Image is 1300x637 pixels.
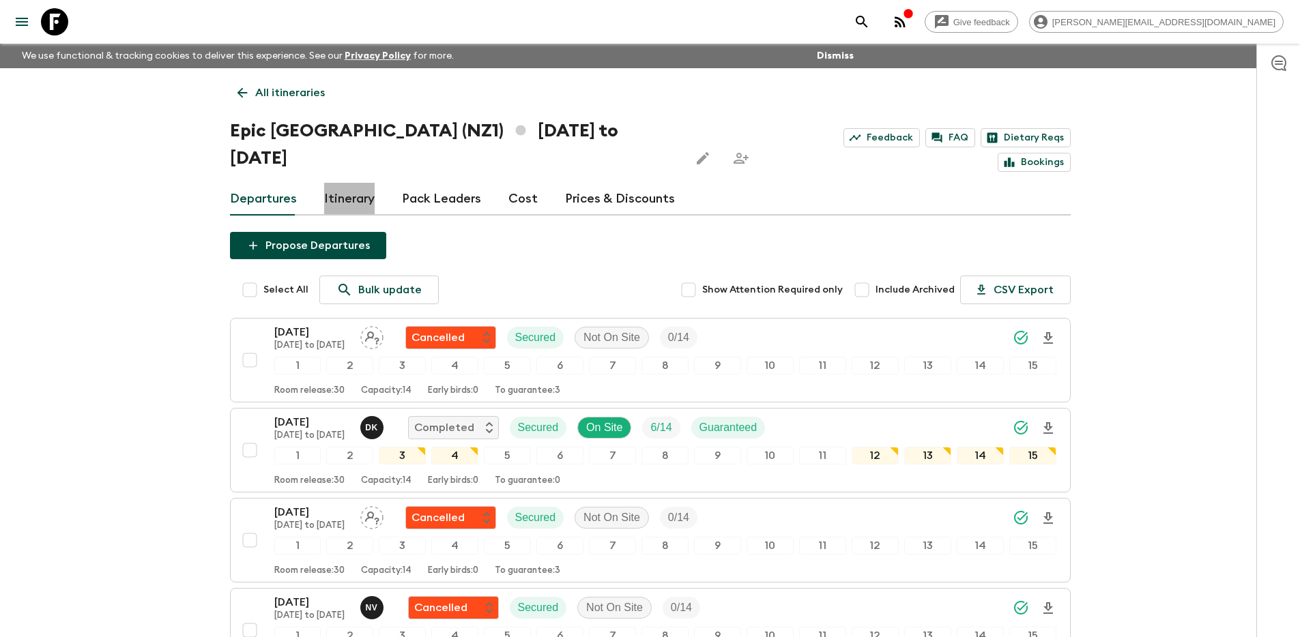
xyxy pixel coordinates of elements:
p: Cancelled [411,509,465,526]
div: Trip Fill [663,597,700,619]
p: Secured [518,419,559,436]
span: Assign pack leader [360,330,384,341]
a: Itinerary [324,183,375,216]
span: Share this itinerary [727,145,755,172]
button: Propose Departures [230,232,386,259]
p: Cancelled [411,329,465,346]
svg: Download Onboarding [1040,600,1056,617]
div: 6 [536,447,583,464]
p: [DATE] to [DATE] [274,610,349,621]
div: 6 [536,357,583,374]
div: 7 [589,357,636,374]
a: Dietary Reqs [981,128,1071,147]
p: Early birds: 0 [428,385,478,396]
p: Bulk update [358,282,422,298]
div: 10 [747,447,794,464]
div: Flash Pack cancellation [408,596,499,619]
div: 11 [799,537,846,554]
span: Dianna Koorey [360,420,386,431]
a: Bookings [998,153,1071,172]
div: 1 [274,537,321,554]
div: 14 [957,357,1004,374]
div: 15 [1009,537,1056,554]
span: Show Attention Required only [702,283,843,297]
button: CSV Export [960,276,1071,304]
div: Secured [510,417,567,439]
div: 12 [852,447,899,464]
a: FAQ [925,128,975,147]
button: Nv [360,596,386,619]
svg: Synced Successfully [1013,329,1029,346]
div: Trip Fill [642,417,680,439]
p: 0 / 14 [668,509,689,526]
p: Cancelled [414,599,467,616]
div: 5 [484,447,531,464]
div: 12 [852,537,899,554]
div: 8 [641,537,689,554]
p: To guarantee: 3 [495,565,560,576]
p: All itineraries [255,85,325,101]
button: [DATE][DATE] to [DATE]Dianna Koorey CompletedSecuredOn SiteTrip FillGuaranteed1234567891011121314... [230,408,1071,492]
div: 5 [484,357,531,374]
button: [DATE][DATE] to [DATE]Assign pack leaderFlash Pack cancellationSecuredNot On SiteTrip Fill1234567... [230,498,1071,582]
p: Not On Site [583,509,640,526]
a: Cost [508,183,538,216]
div: Secured [510,597,567,619]
p: Capacity: 14 [361,565,411,576]
div: 5 [484,537,531,554]
div: 9 [694,447,741,464]
p: Not On Site [586,599,643,616]
a: Bulk update [319,276,439,304]
svg: Download Onboarding [1040,330,1056,346]
p: Early birds: 0 [428,565,478,576]
div: Not On Site [575,327,649,349]
div: 9 [694,357,741,374]
div: 12 [852,357,899,374]
button: menu [8,8,35,35]
div: [PERSON_NAME][EMAIL_ADDRESS][DOMAIN_NAME] [1029,11,1284,33]
p: To guarantee: 0 [495,475,560,486]
span: Select All [263,283,308,297]
div: 11 [799,357,846,374]
div: Secured [507,507,564,529]
p: Room release: 30 [274,475,345,486]
p: [DATE] [274,594,349,610]
p: Secured [518,599,559,616]
a: Pack Leaders [402,183,481,216]
div: 1 [274,447,321,464]
svg: Synced Successfully [1013,509,1029,526]
p: N v [366,602,378,613]
div: 14 [957,447,1004,464]
p: [DATE] [274,414,349,430]
div: Flash Pack cancellation [405,506,496,529]
svg: Download Onboarding [1040,420,1056,436]
div: 3 [379,357,426,374]
div: Secured [507,327,564,349]
p: On Site [586,419,622,436]
div: Trip Fill [660,327,697,349]
p: Secured [515,509,556,526]
p: Guaranteed [699,419,757,436]
a: Prices & Discounts [565,183,675,216]
button: Dismiss [813,46,857,65]
div: On Site [577,417,631,439]
svg: Synced Successfully [1013,599,1029,616]
div: Trip Fill [660,507,697,529]
span: Include Archived [876,283,955,297]
p: 6 / 14 [650,419,671,436]
div: 4 [431,357,478,374]
div: 4 [431,537,478,554]
button: search adventures [848,8,876,35]
p: [DATE] to [DATE] [274,520,349,531]
button: [DATE][DATE] to [DATE]Assign pack leaderFlash Pack cancellationSecuredNot On SiteTrip Fill1234567... [230,318,1071,402]
div: 14 [957,537,1004,554]
button: Edit this itinerary [689,145,717,172]
p: Room release: 30 [274,565,345,576]
div: 1 [274,357,321,374]
p: [DATE] [274,324,349,340]
div: 2 [326,537,373,554]
p: Capacity: 14 [361,475,411,486]
div: 4 [431,447,478,464]
p: We use functional & tracking cookies to deliver this experience. See our for more. [16,44,459,68]
span: Assign pack leader [360,510,384,521]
